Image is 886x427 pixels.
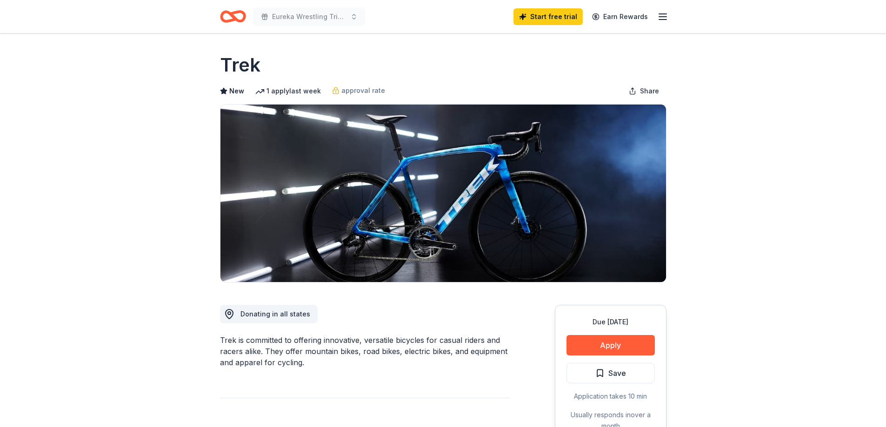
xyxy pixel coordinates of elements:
button: Eureka Wrestling Trivia Night & Silent Auction [253,7,365,26]
span: Share [640,85,659,97]
a: Earn Rewards [586,8,653,25]
div: 1 apply last week [255,85,321,97]
button: Save [566,363,655,383]
span: Eureka Wrestling Trivia Night & Silent Auction [272,11,346,22]
a: Home [220,6,246,27]
h1: Trek [220,52,260,78]
span: approval rate [341,85,385,96]
img: Image for Trek [220,105,666,282]
div: Due [DATE] [566,316,655,328]
span: Save [608,367,626,379]
button: Apply [566,335,655,355]
a: Start free trial [513,8,583,25]
span: Donating in all states [240,310,310,318]
div: Application takes 10 min [566,391,655,402]
span: New [229,85,244,97]
a: approval rate [332,85,385,96]
button: Share [621,82,666,100]
div: Trek is committed to offering innovative, versatile bicycles for casual riders and racers alike. ... [220,335,510,368]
